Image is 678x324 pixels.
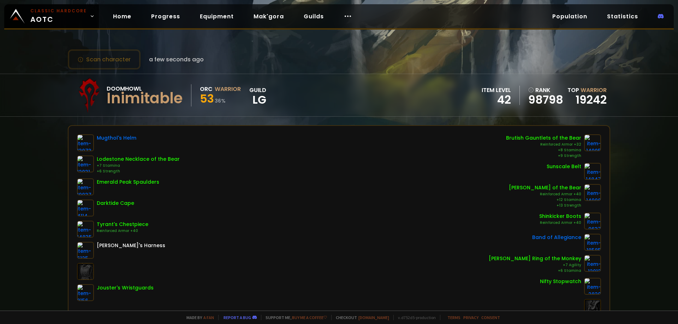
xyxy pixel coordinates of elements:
[576,92,607,108] a: 19242
[509,197,581,203] div: +12 Stamina
[77,242,94,259] img: item-6125
[584,255,601,272] img: item-12012
[393,315,436,320] span: v. d752d5 - production
[584,163,601,180] img: item-14847
[97,163,180,169] div: +7 Stamina
[97,228,148,234] div: Reinforced Armor +40
[489,255,581,262] div: [PERSON_NAME] Ring of the Monkey
[249,94,266,105] span: LG
[97,200,134,207] div: Darktide Cape
[447,315,460,320] a: Terms
[203,315,214,320] a: a fan
[547,163,581,170] div: Sunscale Belt
[482,94,511,105] div: 42
[97,134,136,142] div: Mugthol's Helm
[107,93,183,104] div: Inimitable
[331,315,389,320] span: Checkout
[97,178,159,186] div: Emerald Peak Spaulders
[200,91,214,106] span: 53
[358,315,389,320] a: [DOMAIN_NAME]
[292,315,327,320] a: Buy me a coffee
[107,9,137,24] a: Home
[248,9,290,24] a: Mak'gora
[215,97,226,104] small: 36 %
[584,234,601,251] img: item-18585
[547,9,593,24] a: Population
[97,221,148,228] div: Tyrant's Chestpiece
[584,134,601,151] img: item-14905
[97,242,165,249] div: [PERSON_NAME]'s Harness
[224,315,251,320] a: Report a bug
[261,315,327,320] span: Support me,
[528,86,563,94] div: rank
[489,262,581,268] div: +7 Agility
[97,284,154,292] div: Jouster's Wristguards
[540,278,581,285] div: Nifty Stopwatch
[30,8,87,25] span: AOTC
[584,184,601,201] img: item-14908
[584,278,601,295] img: item-2820
[249,86,266,105] div: guild
[506,147,581,153] div: +8 Stamina
[532,234,581,241] div: Band of Allegiance
[30,8,87,14] small: Classic Hardcore
[581,86,607,94] span: Warrior
[149,55,204,64] span: a few seconds ago
[509,184,581,191] div: [PERSON_NAME] of the Bear
[215,85,241,93] div: Warrior
[489,268,581,274] div: +6 Stamina
[601,9,644,24] a: Statistics
[539,213,581,220] div: Shinkicker Boots
[194,9,239,24] a: Equipment
[584,213,601,230] img: item-9637
[567,86,607,94] div: Top
[77,200,94,216] img: item-4114
[68,49,141,69] button: Scan character
[77,221,94,238] img: item-14835
[182,315,214,320] span: Made by
[4,4,99,28] a: Classic HardcoreAOTC
[463,315,478,320] a: Privacy
[77,178,94,195] img: item-19037
[506,142,581,147] div: Reinforced Armor +32
[509,203,581,208] div: +13 Strength
[200,85,213,93] div: Orc
[107,84,183,93] div: Doomhowl
[482,86,511,94] div: item level
[481,315,500,320] a: Consent
[77,155,94,172] img: item-12031
[145,9,186,24] a: Progress
[506,153,581,159] div: +9 Strength
[77,284,94,301] img: item-8156
[539,220,581,226] div: Reinforced Armor +40
[298,9,329,24] a: Guilds
[97,155,180,163] div: Lodestone Necklace of the Bear
[97,169,180,174] div: +6 Strength
[528,94,563,105] a: 98798
[77,134,94,151] img: item-13073
[506,134,581,142] div: Brutish Gauntlets of the Bear
[509,191,581,197] div: Reinforced Armor +40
